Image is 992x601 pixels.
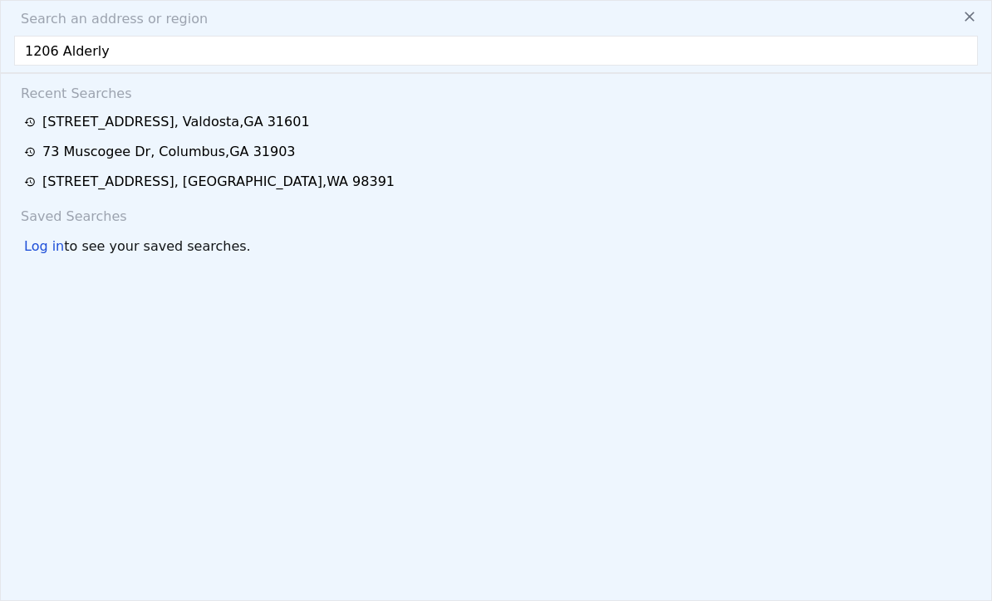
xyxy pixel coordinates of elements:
[24,237,64,257] div: Log in
[24,142,973,162] a: 73 Muscogee Dr, Columbus,GA 31903
[14,197,978,230] div: Saved Searches
[42,112,310,132] div: [STREET_ADDRESS] , Valdosta , GA 31601
[24,172,973,192] a: [STREET_ADDRESS], [GEOGRAPHIC_DATA],WA 98391
[42,142,296,162] div: 73 Muscogee Dr , Columbus , GA 31903
[64,237,250,257] span: to see your saved searches.
[14,74,978,107] div: Recent Searches
[24,112,973,132] a: [STREET_ADDRESS], Valdosta,GA 31601
[7,9,208,29] span: Search an address or region
[42,172,395,192] div: [STREET_ADDRESS] , [GEOGRAPHIC_DATA] , WA 98391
